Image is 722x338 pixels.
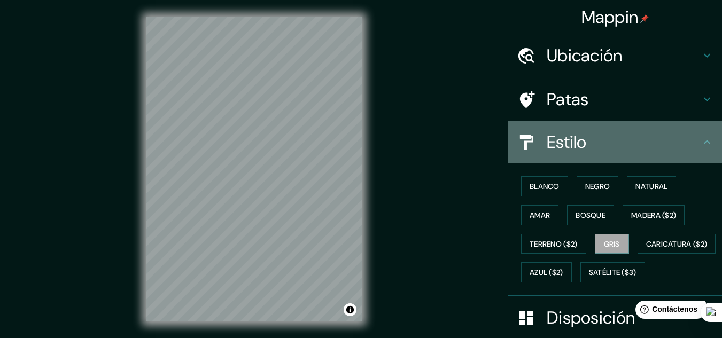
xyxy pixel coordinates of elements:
img: pin-icon.png [640,14,649,23]
canvas: Mapa [146,17,362,321]
button: Natural [627,176,676,196]
div: Estilo [508,121,722,163]
font: Amar [530,210,550,220]
font: Terreno ($2) [530,239,578,249]
button: Negro [577,176,619,196]
button: Activar o desactivar atribución [344,303,356,316]
font: Blanco [530,182,560,191]
font: Disposición [547,306,635,329]
font: Satélite ($3) [589,268,636,278]
button: Blanco [521,176,568,196]
font: Negro [585,182,610,191]
font: Bosque [576,210,605,220]
button: Bosque [567,205,614,225]
div: Ubicación [508,34,722,77]
button: Satélite ($3) [580,262,645,282]
font: Estilo [547,131,587,153]
font: Patas [547,88,589,111]
font: Azul ($2) [530,268,563,278]
font: Madera ($2) [631,210,676,220]
font: Caricatura ($2) [646,239,708,249]
button: Azul ($2) [521,262,572,282]
button: Terreno ($2) [521,234,586,254]
button: Gris [595,234,629,254]
font: Natural [635,182,667,191]
button: Madera ($2) [623,205,685,225]
button: Caricatura ($2) [638,234,716,254]
button: Amar [521,205,558,225]
font: Gris [604,239,620,249]
font: Ubicación [547,44,623,67]
font: Mappin [581,6,639,28]
iframe: Lanzador de widgets de ayuda [627,296,710,326]
div: Patas [508,78,722,121]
